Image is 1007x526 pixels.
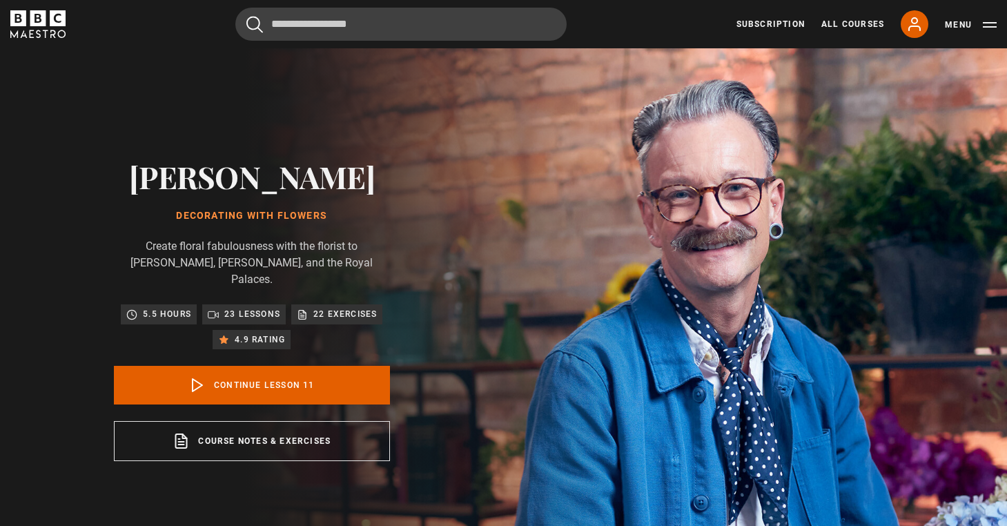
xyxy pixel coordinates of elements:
input: Search [235,8,567,41]
button: Submit the search query [246,16,263,33]
p: 5.5 hours [143,307,191,321]
a: All Courses [821,18,884,30]
svg: BBC Maestro [10,10,66,38]
h2: [PERSON_NAME] [114,159,390,194]
a: Continue lesson 11 [114,366,390,405]
p: 22 exercises [313,307,377,321]
a: Course notes & exercises [114,421,390,461]
p: 4.9 rating [235,333,285,347]
p: Create floral fabulousness with the florist to [PERSON_NAME], [PERSON_NAME], and the Royal Palaces. [114,238,390,288]
p: 23 lessons [224,307,280,321]
a: Subscription [736,18,805,30]
button: Toggle navigation [945,18,997,32]
h1: Decorating With Flowers [114,211,390,222]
